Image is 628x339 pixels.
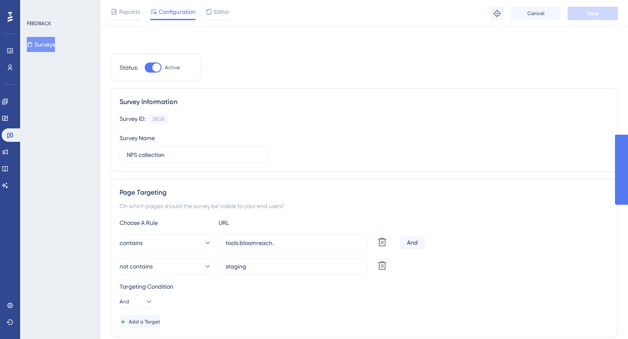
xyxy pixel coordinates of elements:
[129,318,160,325] span: Add a Target
[226,262,361,271] input: yourwebsite.com/path
[120,114,146,125] div: Survey ID:
[120,238,143,248] span: contains
[120,282,609,292] div: Targeting Condition
[120,258,212,275] button: not contains
[120,63,138,73] div: Status:
[27,37,55,52] button: Surveys
[153,116,164,123] div: 5808
[400,236,425,250] div: And
[568,7,618,20] button: Save
[226,238,361,248] input: yourwebsite.com/path
[120,218,212,228] div: Choose A Rule
[120,298,129,305] span: And
[219,218,311,228] div: URL
[120,201,609,211] div: On which pages should the survey be visible to your end users?
[120,188,609,198] div: Page Targeting
[214,7,229,17] span: Editor
[120,97,609,107] div: Survey Information
[159,7,195,17] span: Configuration
[527,10,545,17] span: Cancel
[120,295,153,308] button: And
[587,10,599,17] span: Save
[120,315,160,329] button: Add a Target
[165,64,180,71] span: Active
[593,306,618,331] iframe: UserGuiding AI Assistant Launcher
[27,20,51,27] div: FEEDBACK
[511,7,561,20] button: Cancel
[120,261,153,271] span: not contains
[120,133,155,143] div: Survey Name
[127,150,262,159] input: Type your Survey name
[119,7,140,17] span: Reports
[120,235,212,251] button: contains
